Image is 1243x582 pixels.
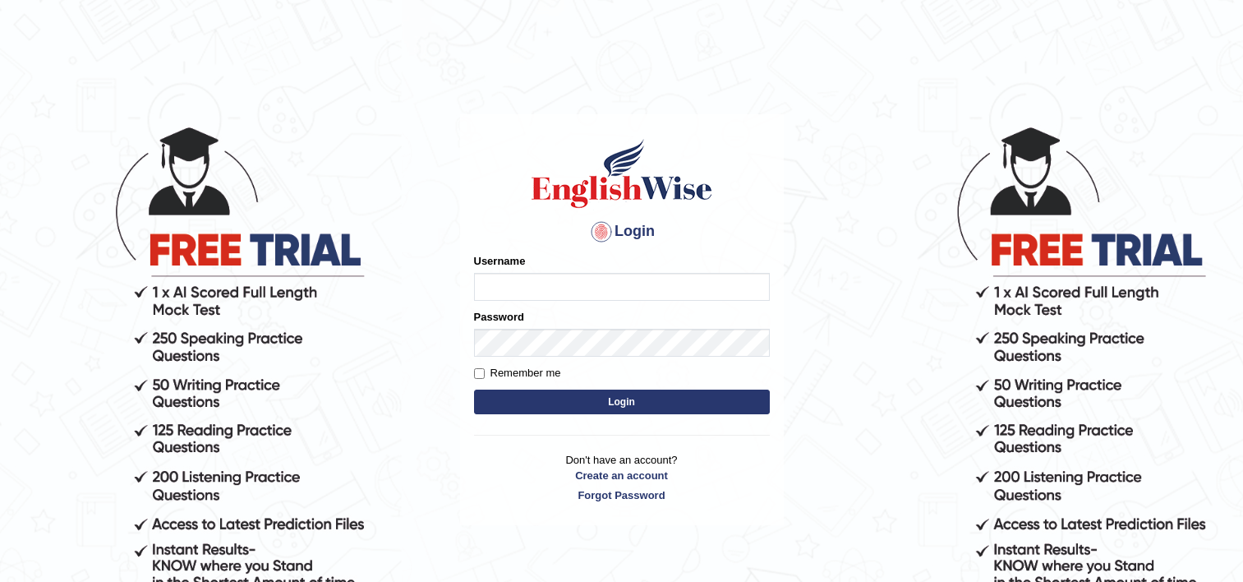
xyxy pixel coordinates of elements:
[474,309,524,325] label: Password
[474,390,770,414] button: Login
[474,368,485,379] input: Remember me
[474,219,770,245] h4: Login
[528,136,716,210] img: Logo of English Wise sign in for intelligent practice with AI
[474,253,526,269] label: Username
[474,487,770,503] a: Forgot Password
[474,452,770,503] p: Don't have an account?
[474,365,561,381] label: Remember me
[474,468,770,483] a: Create an account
